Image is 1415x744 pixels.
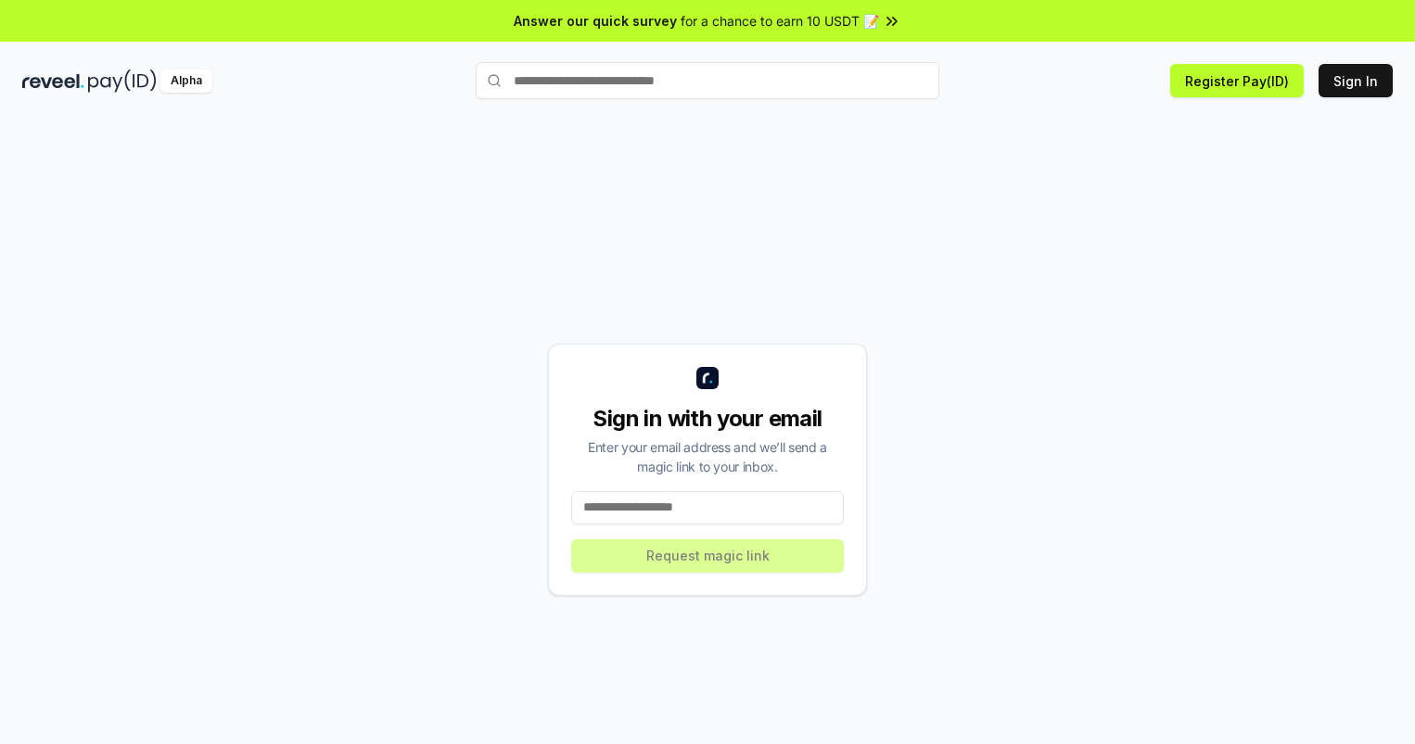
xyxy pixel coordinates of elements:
img: logo_small [696,367,719,389]
button: Register Pay(ID) [1170,64,1304,97]
img: pay_id [88,69,157,93]
div: Alpha [160,69,212,93]
span: for a chance to earn 10 USDT 📝 [681,11,879,31]
div: Enter your email address and we’ll send a magic link to your inbox. [571,437,844,476]
img: reveel_dark [22,69,84,93]
button: Sign In [1319,64,1393,97]
span: Answer our quick survey [514,11,677,31]
div: Sign in with your email [571,404,844,434]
